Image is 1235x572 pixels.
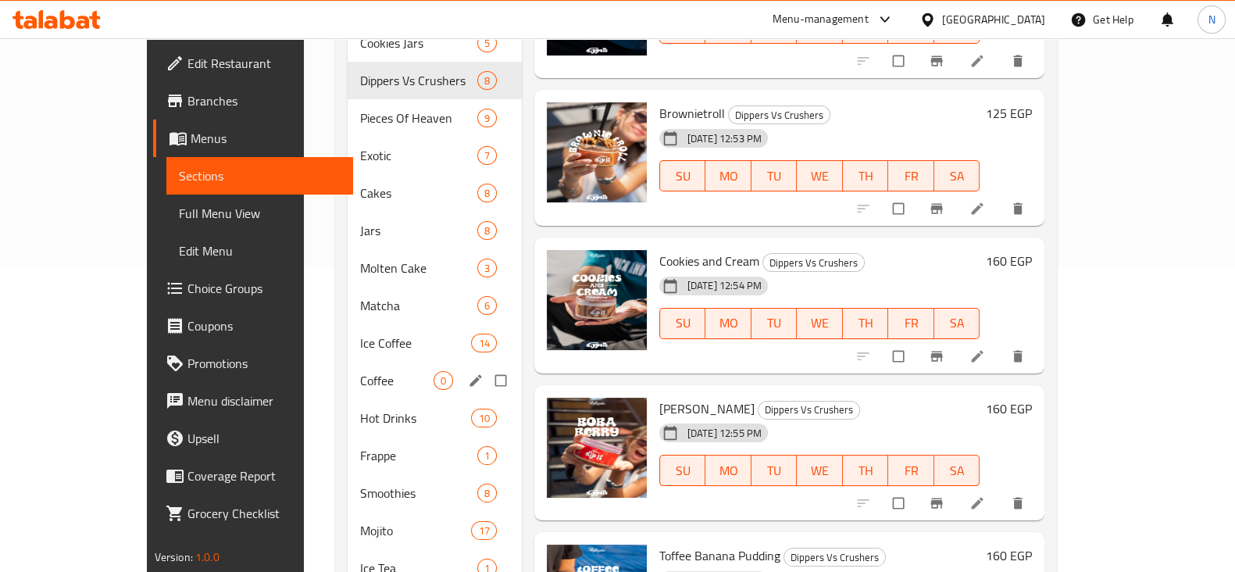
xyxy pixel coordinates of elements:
span: TH [849,312,883,334]
div: Matcha6 [348,287,522,324]
button: TH [843,308,889,339]
button: delete [1001,191,1038,226]
span: Full Menu View [179,204,341,223]
span: Grocery Checklist [187,504,341,523]
span: [DATE] 12:53 PM [681,131,768,146]
div: Ice Coffee14 [348,324,522,362]
img: Brownietroll [547,102,647,202]
a: Menus [153,120,353,157]
div: items [471,334,496,352]
div: Dippers Vs Crushers [762,253,865,272]
h6: 160 EGP [986,398,1032,420]
span: FR [894,17,928,40]
span: 8 [478,486,496,501]
span: 8 [478,223,496,238]
a: Branches [153,82,353,120]
button: WE [797,455,843,486]
a: Edit menu item [969,53,988,69]
a: Upsell [153,420,353,457]
span: Ice Coffee [360,334,472,352]
span: FR [894,165,928,188]
h6: 125 EGP [986,102,1032,124]
span: TU [758,165,791,188]
button: WE [797,308,843,339]
div: [GEOGRAPHIC_DATA] [942,11,1045,28]
span: Jars [360,221,477,240]
span: Mojito [360,521,472,540]
span: Hot Drinks [360,409,472,427]
button: FR [888,308,934,339]
span: Dippers Vs Crushers [784,549,885,567]
div: items [477,146,497,165]
span: 14 [472,336,495,351]
span: 17 [472,524,495,538]
div: items [434,371,453,390]
span: Molten Cake [360,259,477,277]
button: delete [1001,339,1038,374]
button: MO [705,455,751,486]
span: Dippers Vs Crushers [758,401,859,419]
span: TU [758,17,791,40]
img: Cookies and Cream [547,250,647,350]
button: SA [934,455,980,486]
a: Coverage Report [153,457,353,495]
div: items [477,71,497,90]
span: TU [758,459,791,482]
div: Pieces Of Heaven [360,109,477,127]
span: Coverage Report [187,467,341,485]
button: WE [797,160,843,191]
button: SU [659,160,705,191]
span: MO [712,165,745,188]
div: Dippers Vs Crushers [783,548,886,567]
span: Edit Restaurant [187,54,341,73]
span: [DATE] 12:55 PM [681,426,768,441]
button: MO [705,308,751,339]
div: items [477,34,497,52]
a: Menu disclaimer [153,382,353,420]
button: SA [934,160,980,191]
span: Dippers Vs Crushers [360,71,477,90]
button: TU [751,455,798,486]
span: Cakes [360,184,477,202]
span: Exotic [360,146,477,165]
span: SA [941,312,974,334]
span: Menu disclaimer [187,391,341,410]
div: Frappe1 [348,437,522,474]
span: Select to update [883,46,916,76]
span: FR [894,312,928,334]
span: Matcha [360,296,477,315]
button: TU [751,308,798,339]
span: [DATE] 12:54 PM [681,278,768,293]
span: SU [666,459,699,482]
h6: 160 EGP [986,250,1032,272]
span: Select to update [883,488,916,518]
button: SU [659,455,705,486]
div: Cookies Jars5 [348,24,522,62]
button: SA [934,308,980,339]
div: items [471,521,496,540]
div: items [477,221,497,240]
div: items [477,296,497,315]
div: Smoothies8 [348,474,522,512]
span: WE [803,165,837,188]
span: 8 [478,186,496,201]
div: Frappe [360,446,477,465]
span: Choice Groups [187,279,341,298]
span: Smoothies [360,484,477,502]
a: Grocery Checklist [153,495,353,532]
div: Dippers Vs Crushers [758,401,860,420]
a: Coupons [153,307,353,345]
button: FR [888,455,934,486]
button: Branch-specific-item [919,191,957,226]
span: 3 [478,261,496,276]
button: Branch-specific-item [919,486,957,520]
div: Dippers Vs Crushers [728,105,830,124]
span: Cookies Jars [360,34,477,52]
span: MO [712,312,745,334]
div: Cakes8 [348,174,522,212]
